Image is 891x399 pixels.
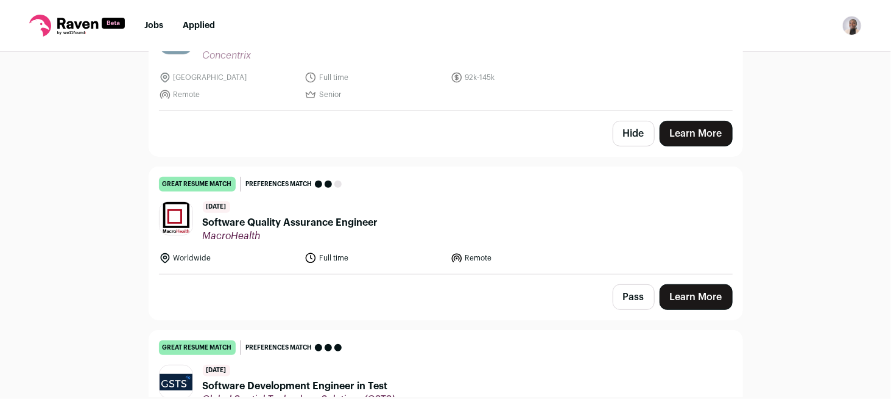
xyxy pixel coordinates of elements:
a: Applied [183,21,215,30]
span: Software Development Engineer in Test [203,379,395,394]
li: [GEOGRAPHIC_DATA] [159,71,298,84]
li: Full time [305,252,443,264]
li: Worldwide [159,252,298,264]
img: 0a22ad062a4543bf36760c7d1827206b7cd30d39ba7cb7cbe426e0642065db3d.jpg [160,374,192,390]
li: Full time [305,71,443,84]
a: Learn More [660,284,733,310]
li: Remote [451,252,590,264]
li: Remote [159,88,298,101]
li: 92k-145k [451,71,590,84]
img: 2721967-medium_jpg [842,16,862,35]
li: Senior [305,88,443,101]
a: Jobs [144,21,163,30]
span: MacroHealth [203,230,378,242]
a: Learn More [660,121,733,146]
button: Hide [613,121,655,146]
div: great resume match [159,340,236,355]
span: Concentrix [203,49,466,62]
span: [DATE] [203,365,230,376]
span: Software Quality Assurance Engineer [203,215,378,230]
div: great resume match [159,177,236,192]
button: Open dropdown [842,16,862,35]
img: 86f25f5609a9bbeb83d9690ff2e1bbd24a1a88d5a6555da572bf067b10f21622.jpg [160,202,192,235]
span: Preferences match [246,342,312,354]
button: Pass [613,284,655,310]
span: Preferences match [246,178,312,190]
a: great resume match Preferences match [DATE] Software Quality Assurance Engineer MacroHealth World... [149,167,742,274]
span: [DATE] [203,201,230,213]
